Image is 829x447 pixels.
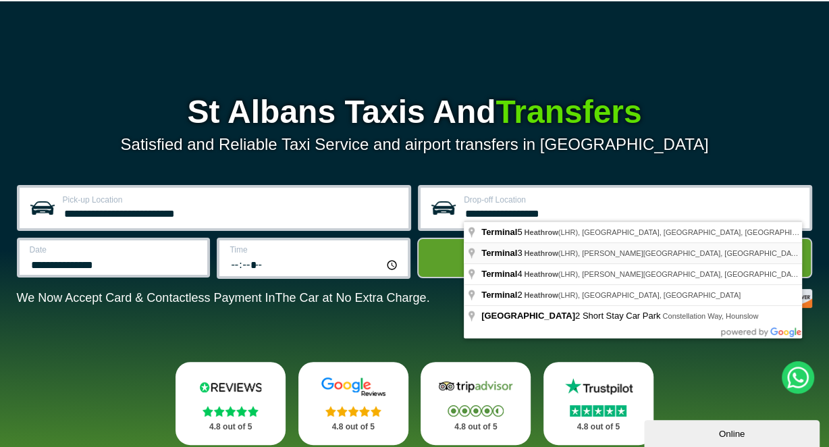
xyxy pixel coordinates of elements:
[275,291,429,305] span: The Car at No Extra Charge.
[203,406,259,417] img: Stars
[30,246,200,254] label: Date
[63,196,400,204] label: Pick-up Location
[524,228,822,236] span: (LHR), [GEOGRAPHIC_DATA], [GEOGRAPHIC_DATA], [GEOGRAPHIC_DATA]
[570,405,626,417] img: Stars
[17,291,430,305] p: We Now Accept Card & Contactless Payment In
[481,290,517,300] span: Terminal
[448,405,504,417] img: Stars
[435,377,516,397] img: Tripadvisor
[417,238,812,278] button: Get Quote
[313,419,394,436] p: 4.8 out of 5
[662,312,758,320] span: Constellation Way, Hounslow
[524,270,801,278] span: (LHR), [PERSON_NAME][GEOGRAPHIC_DATA], [GEOGRAPHIC_DATA]
[481,269,517,279] span: Terminal
[481,269,524,279] span: 4
[176,362,286,445] a: Reviews.io Stars 4.8 out of 5
[190,419,271,436] p: 4.8 out of 5
[17,135,813,154] p: Satisfied and Reliable Taxi Service and airport transfers in [GEOGRAPHIC_DATA]
[558,419,639,436] p: 4.8 out of 5
[496,94,641,130] span: Transfers
[313,377,394,397] img: Google
[524,228,558,236] span: Heathrow
[481,248,524,258] span: 3
[17,96,813,128] h1: St Albans Taxis And
[524,270,558,278] span: Heathrow
[325,406,381,417] img: Stars
[230,246,400,254] label: Time
[421,362,531,446] a: Tripadvisor Stars 4.8 out of 5
[481,290,524,300] span: 2
[558,377,639,397] img: Trustpilot
[524,291,741,299] span: (LHR), [GEOGRAPHIC_DATA], [GEOGRAPHIC_DATA]
[435,419,516,436] p: 4.8 out of 5
[644,417,822,447] iframe: chat widget
[524,249,801,257] span: (LHR), [PERSON_NAME][GEOGRAPHIC_DATA], [GEOGRAPHIC_DATA]
[190,377,271,397] img: Reviews.io
[481,311,575,321] span: [GEOGRAPHIC_DATA]
[481,248,517,258] span: Terminal
[481,227,517,237] span: Terminal
[524,249,558,257] span: Heathrow
[543,362,653,446] a: Trustpilot Stars 4.8 out of 5
[481,311,662,321] span: 2 Short Stay Car Park
[481,227,524,237] span: 5
[464,196,801,204] label: Drop-off Location
[298,362,408,445] a: Google Stars 4.8 out of 5
[524,291,558,299] span: Heathrow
